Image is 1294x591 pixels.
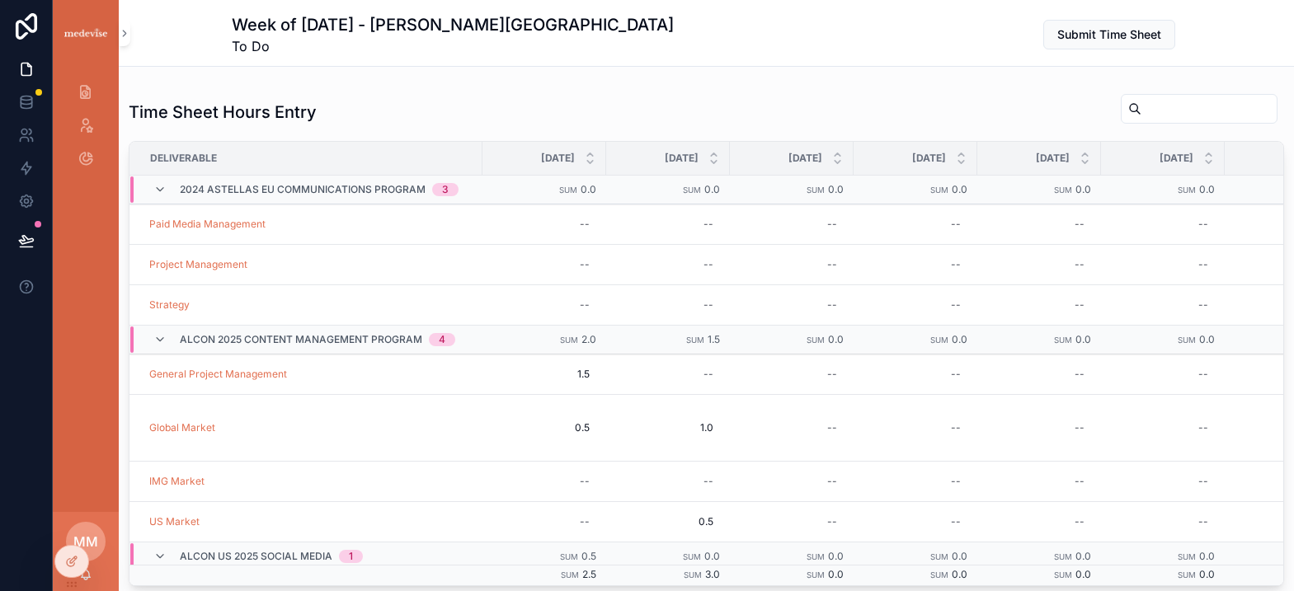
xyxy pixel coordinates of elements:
[580,218,590,231] div: --
[683,552,701,561] small: Sum
[63,26,109,40] img: App logo
[951,475,961,488] div: --
[580,515,590,528] div: --
[73,532,98,551] span: MM
[1178,185,1196,195] small: Sum
[1043,20,1175,49] button: Submit Time Sheet
[807,185,825,195] small: Sum
[149,475,205,488] a: IMG Market
[951,218,961,231] div: --
[1075,421,1085,434] div: --
[683,185,701,195] small: Sum
[149,298,190,312] a: Strategy
[952,550,967,562] span: 0.0
[930,185,948,195] small: Sum
[1057,26,1161,43] span: Submit Time Sheet
[704,550,720,562] span: 0.0
[439,333,445,346] div: 4
[951,421,961,434] div: --
[149,515,200,528] a: US Market
[807,335,825,345] small: Sum
[827,218,837,231] div: --
[827,515,837,528] div: --
[1075,515,1085,528] div: --
[623,515,713,528] span: 0.5
[149,218,266,231] span: Paid Media Management
[952,333,967,345] span: 0.0
[541,152,575,165] span: [DATE]
[1054,552,1072,561] small: Sum
[559,185,577,195] small: Sum
[150,152,217,165] span: Deliverable
[581,333,596,345] span: 2.0
[560,335,578,345] small: Sum
[1075,333,1091,345] span: 0.0
[827,368,837,381] div: --
[703,218,713,231] div: --
[912,152,946,165] span: [DATE]
[581,550,596,562] span: 0.5
[1054,185,1072,195] small: Sum
[951,368,961,381] div: --
[1198,258,1208,271] div: --
[952,183,967,195] span: 0.0
[828,568,844,580] span: 0.0
[1198,218,1208,231] div: --
[1178,570,1196,579] small: Sum
[684,570,702,579] small: Sum
[149,368,287,381] span: General Project Management
[232,13,674,36] h1: Week of [DATE] - [PERSON_NAME][GEOGRAPHIC_DATA]
[442,183,449,196] div: 3
[703,258,713,271] div: --
[807,570,825,579] small: Sum
[149,258,247,271] a: Project Management
[1075,568,1091,580] span: 0.0
[1075,368,1085,381] div: --
[1198,421,1208,434] div: --
[232,36,674,56] span: To Do
[1160,152,1193,165] span: [DATE]
[930,570,948,579] small: Sum
[1199,550,1215,562] span: 0.0
[827,475,837,488] div: --
[827,421,837,434] div: --
[582,568,596,580] span: 2.5
[1198,368,1208,381] div: --
[1198,515,1208,528] div: --
[686,335,704,345] small: Sum
[703,298,713,312] div: --
[1075,258,1085,271] div: --
[807,552,825,561] small: Sum
[827,298,837,312] div: --
[349,550,353,563] div: 1
[951,298,961,312] div: --
[828,333,844,345] span: 0.0
[703,368,713,381] div: --
[580,258,590,271] div: --
[1075,218,1085,231] div: --
[1199,183,1215,195] span: 0.0
[1054,335,1072,345] small: Sum
[788,152,822,165] span: [DATE]
[952,568,967,580] span: 0.0
[951,515,961,528] div: --
[930,335,948,345] small: Sum
[930,552,948,561] small: Sum
[1199,333,1215,345] span: 0.0
[1075,550,1091,562] span: 0.0
[580,475,590,488] div: --
[951,258,961,271] div: --
[561,570,579,579] small: Sum
[1036,152,1070,165] span: [DATE]
[1075,475,1085,488] div: --
[149,421,215,434] a: Global Market
[703,475,713,488] div: --
[827,258,837,271] div: --
[580,298,590,312] div: --
[623,421,713,434] span: 1.0
[1178,335,1196,345] small: Sum
[581,183,596,195] span: 0.0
